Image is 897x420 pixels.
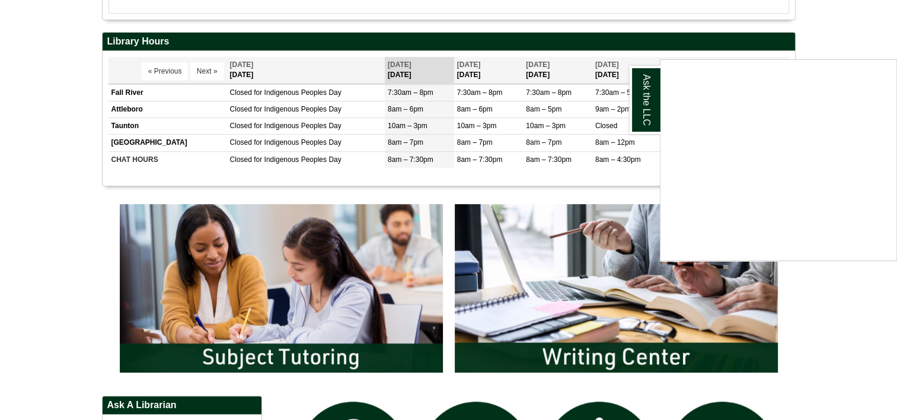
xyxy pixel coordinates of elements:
h2: Library Hours [103,33,795,51]
th: [DATE] [385,57,454,84]
th: [DATE] [661,57,749,84]
td: Fall River [108,84,227,101]
span: 8am – 6pm [388,105,423,113]
span: for Indigenous Peoples Day [254,105,341,113]
iframe: Chat Widget [660,60,896,260]
div: slideshow [114,198,784,384]
img: Writing Center Information [449,198,784,378]
span: 10am – 3pm [457,122,497,130]
span: Closed [595,122,617,130]
div: Ask the LLC [660,59,897,261]
th: [DATE] [523,57,592,84]
span: 7:30am – 8pm [457,88,503,97]
span: [DATE] [388,61,411,69]
button: Next » [190,62,224,80]
span: Closed [230,122,252,130]
img: Subject Tutoring Information [114,198,449,378]
span: Closed [230,138,252,147]
td: [GEOGRAPHIC_DATA] [108,135,227,151]
span: 8am – 7:30pm [457,155,503,164]
span: 8am – 5pm [526,105,561,113]
span: 8am – 12pm [595,138,635,147]
h2: Ask A Librarian [103,396,261,415]
span: Closed [230,155,252,164]
span: for Indigenous Peoples Day [254,88,341,97]
span: 8am – 7pm [526,138,561,147]
th: [DATE] [454,57,523,84]
span: 8am – 7pm [457,138,493,147]
th: [DATE] [592,57,662,84]
span: 8am – 7:30pm [388,155,433,164]
span: 8am – 7:30pm [526,155,572,164]
span: Closed [230,88,252,97]
span: 7:30am – 5pm [595,88,641,97]
span: 8am – 6pm [457,105,493,113]
span: 9am – 2pm [595,105,631,113]
span: for Indigenous Peoples Day [254,138,341,147]
span: [DATE] [526,61,550,69]
span: 8am – 4:30pm [595,155,641,164]
span: [DATE] [595,61,619,69]
th: [DATE] [227,57,385,84]
span: 8am – 7pm [388,138,423,147]
button: « Previous [142,62,189,80]
td: Attleboro [108,101,227,118]
span: [DATE] [457,61,481,69]
span: for Indigenous Peoples Day [254,122,341,130]
td: CHAT HOURS [108,151,227,168]
span: Closed [230,105,252,113]
th: [DATE] [749,57,789,84]
span: for Indigenous Peoples Day [254,155,341,164]
td: Taunton [108,118,227,135]
span: 10am – 3pm [388,122,427,130]
span: 7:30am – 8pm [526,88,572,97]
span: [DATE] [230,61,254,69]
span: 10am – 3pm [526,122,566,130]
a: Ask the LLC [630,66,660,134]
span: 7:30am – 8pm [388,88,433,97]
